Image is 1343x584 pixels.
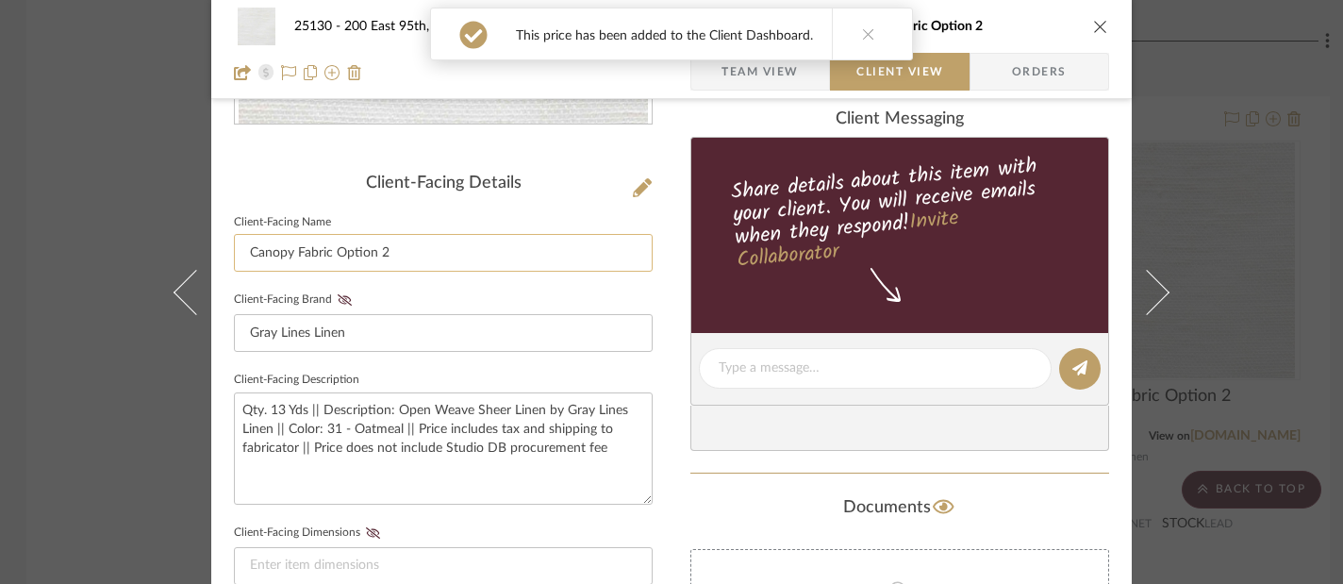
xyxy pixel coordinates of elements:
[856,53,943,91] span: Client View
[234,234,653,272] input: Enter Client-Facing Item Name
[234,375,359,385] label: Client-Facing Description
[234,526,386,540] label: Client-Facing Dimensions
[690,109,1109,130] div: client Messaging
[234,218,331,227] label: Client-Facing Name
[991,53,1087,91] span: Orders
[690,492,1109,523] div: Documents
[347,65,362,80] img: Remove from project
[721,53,799,91] span: Team View
[234,8,279,45] img: 2d2b1759-49a2-4409-a839-646d424b39a9_48x40.jpg
[294,20,612,33] span: 25130 - 200 East 95th, 26A - [GEOGRAPHIC_DATA]
[688,150,1112,276] div: Share details about this item with your client. You will receive emails when they respond!
[234,293,357,307] label: Client-Facing Brand
[360,526,386,540] button: Client-Facing Dimensions
[234,314,653,352] input: Enter Client-Facing Brand
[234,174,653,194] div: Client-Facing Details
[516,27,813,44] div: This price has been added to the Client Dashboard.
[1092,18,1109,35] button: close
[332,293,357,307] button: Client-Facing Brand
